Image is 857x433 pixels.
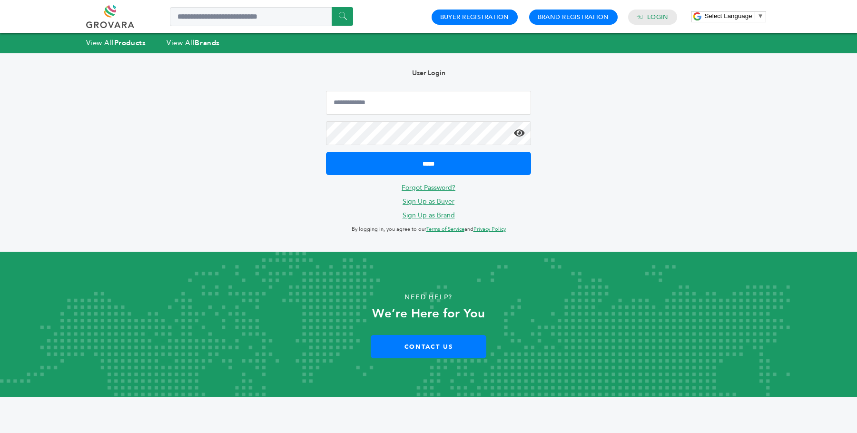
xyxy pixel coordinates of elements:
a: Login [647,13,668,21]
a: Sign Up as Brand [403,211,455,220]
a: Brand Registration [538,13,609,21]
p: Need Help? [43,290,814,305]
a: Select Language​ [705,12,764,20]
a: View AllBrands [167,38,220,48]
span: ▼ [758,12,764,20]
a: Forgot Password? [402,183,455,192]
input: Password [326,121,531,145]
a: View AllProducts [86,38,146,48]
a: Sign Up as Buyer [403,197,454,206]
b: User Login [412,69,445,78]
p: By logging in, you agree to our and [326,224,531,235]
input: Email Address [326,91,531,115]
strong: We’re Here for You [372,305,485,322]
input: Search a product or brand... [170,7,353,26]
a: Terms of Service [426,226,464,233]
span: Select Language [705,12,752,20]
strong: Products [114,38,146,48]
a: Buyer Registration [440,13,509,21]
a: Privacy Policy [473,226,506,233]
strong: Brands [195,38,219,48]
a: Contact Us [371,335,486,358]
